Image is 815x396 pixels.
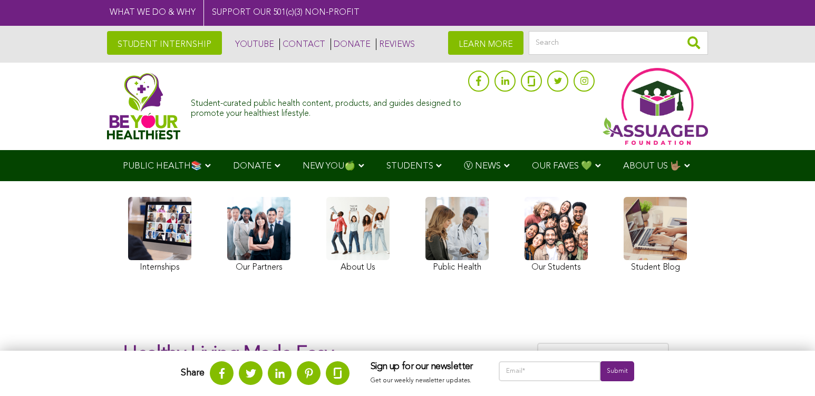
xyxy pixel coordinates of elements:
[532,162,592,171] span: OUR FAVES 💚
[376,38,415,50] a: REVIEWS
[107,31,222,55] a: STUDENT INTERNSHIP
[233,162,271,171] span: DONATE
[600,361,634,381] input: Submit
[371,375,478,387] p: Get our weekly newsletter updates.
[371,361,478,373] h3: Sign up for our newsletter
[529,31,708,55] input: Search
[279,38,325,50] a: CONTACT
[448,31,523,55] a: LEARN MORE
[464,162,501,171] span: Ⓥ NEWS
[232,38,274,50] a: YOUTUBE
[331,38,371,50] a: DONATE
[107,150,708,181] div: Navigation Menu
[334,368,342,379] img: glassdoor.svg
[499,361,600,381] input: Email*
[191,94,463,119] div: Student-curated public health content, products, and guides designed to promote your healthiest l...
[303,162,355,171] span: NEW YOU🍏
[537,343,669,367] input: Search Articles...
[181,368,205,378] strong: Share
[603,68,708,145] img: Assuaged App
[762,345,815,396] iframe: Chat Widget
[123,343,521,377] h1: Healthy Living Made Easy
[107,73,180,140] img: Assuaged
[386,162,433,171] span: STUDENTS
[123,162,202,171] span: PUBLIC HEALTH📚
[528,76,535,86] img: glassdoor
[623,162,681,171] span: ABOUT US 🤟🏽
